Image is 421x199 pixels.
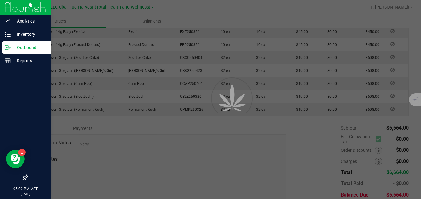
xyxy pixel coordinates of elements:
inline-svg: Outbound [5,44,11,51]
p: [DATE] [3,192,48,196]
p: 05:02 PM MST [3,186,48,192]
p: Analytics [11,17,48,25]
iframe: Resource center [6,150,25,168]
p: Reports [11,57,48,64]
inline-svg: Reports [5,58,11,64]
inline-svg: Analytics [5,18,11,24]
p: Inventory [11,31,48,38]
inline-svg: Inventory [5,31,11,37]
p: Outbound [11,44,48,51]
iframe: Resource center unread badge [18,149,26,156]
